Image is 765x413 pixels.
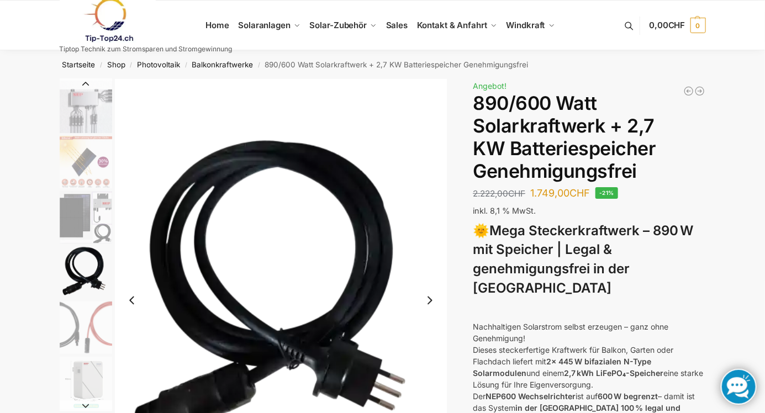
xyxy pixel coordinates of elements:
[180,61,192,70] span: /
[60,357,112,409] img: Nep2,7kwh-speicher
[238,20,291,30] span: Solaranlagen
[569,187,590,199] span: CHF
[508,188,525,199] span: CHF
[192,60,253,69] a: Balkonkraftwerke
[649,9,705,42] a: 0,00CHF 0
[234,1,305,50] a: Solaranlagen
[57,79,112,134] li: 4 / 12
[57,300,112,355] li: 8 / 12
[473,357,651,378] strong: 2x 445 W bifazialen N-Type Solarmodulen
[60,400,112,411] button: Next slide
[418,289,441,312] button: Next slide
[305,1,381,50] a: Solar-Zubehör
[40,50,725,79] nav: Breadcrumb
[62,60,96,69] a: Startseite
[412,1,502,50] a: Kontakt & Anfahrt
[486,391,576,401] strong: NEP600 Wechselrichter
[649,20,685,30] span: 0,00
[57,189,112,245] li: 6 / 12
[595,187,618,199] span: -21%
[473,206,536,215] span: inkl. 8,1 % MwSt.
[60,136,112,188] img: Bificial 30 % mehr Leistung
[694,86,705,97] a: Balkonkraftwerk 890 Watt Solarmodulleistung mit 2kW/h Zendure Speicher
[96,61,107,70] span: /
[381,1,412,50] a: Sales
[530,187,590,199] bdi: 1.749,00
[564,368,663,378] strong: 2,7 kWh LiFePO₄-Speicher
[598,391,658,401] strong: 600 W begrenzt
[57,134,112,189] li: 5 / 12
[60,246,112,299] img: Anschlusskabel-3meter
[473,188,525,199] bdi: 2.222,00
[57,355,112,410] li: 9 / 12
[57,245,112,300] li: 7 / 12
[417,20,487,30] span: Kontakt & Anfahrt
[253,61,265,70] span: /
[473,92,705,182] h1: 890/600 Watt Solarkraftwerk + 2,7 KW Batteriespeicher Genehmigungsfrei
[60,46,233,52] p: Tiptop Technik zum Stromsparen und Stromgewinnung
[683,86,694,97] a: Balkonkraftwerk 405/600 Watt erweiterbar
[60,191,112,243] img: Balkonkraftwerk 860
[386,20,408,30] span: Sales
[473,223,693,296] strong: Mega Steckerkraftwerk – 890 W mit Speicher | Legal & genehmigungsfrei in der [GEOGRAPHIC_DATA]
[310,20,367,30] span: Solar-Zubehör
[60,301,112,354] img: Anschlusskabel
[502,1,560,50] a: Windkraft
[473,81,507,91] span: Angebot!
[60,78,112,89] button: Previous slide
[60,81,112,133] img: BDS1000
[137,60,180,69] a: Photovoltaik
[690,18,706,33] span: 0
[107,60,125,69] a: Shop
[668,20,685,30] span: CHF
[473,221,705,298] h3: 🌞
[120,289,144,312] button: Previous slide
[125,61,137,70] span: /
[507,20,545,30] span: Windkraft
